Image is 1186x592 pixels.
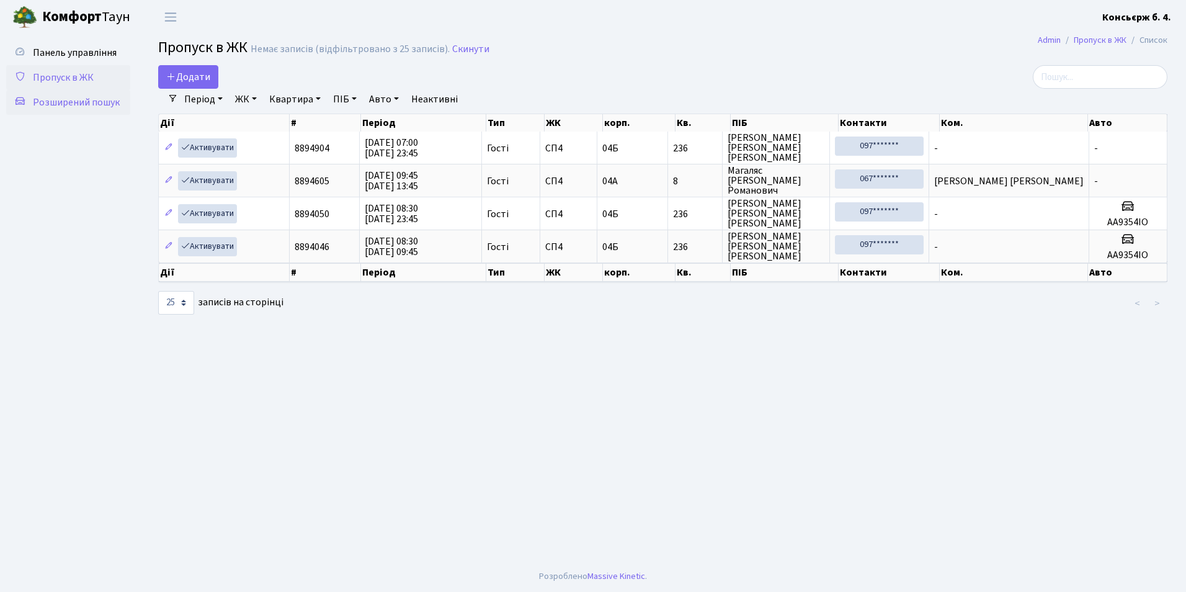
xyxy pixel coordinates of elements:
th: Кв. [675,263,731,282]
a: Активувати [178,237,237,256]
li: Список [1126,34,1167,47]
span: Пропуск в ЖК [158,37,247,58]
a: Massive Kinetic [587,570,645,583]
span: 8894605 [295,174,329,188]
span: [PERSON_NAME] [PERSON_NAME] [PERSON_NAME] [728,231,824,261]
th: Контакти [839,263,939,282]
th: корп. [603,114,675,132]
a: Активувати [178,171,237,191]
label: записів на сторінці [158,291,283,315]
th: Авто [1088,263,1167,282]
th: ПІБ [731,263,839,282]
span: - [1094,174,1098,188]
img: logo.png [12,5,37,30]
th: Кв. [675,114,731,132]
span: 04А [602,174,618,188]
span: [DATE] 09:45 [DATE] 13:45 [365,169,418,193]
th: Період [361,114,486,132]
span: Пропуск в ЖК [33,71,94,84]
a: Панель управління [6,40,130,65]
th: Авто [1088,114,1167,132]
span: - [1094,141,1098,155]
th: корп. [603,263,675,282]
span: - [934,141,938,155]
span: 8 [673,176,717,186]
span: 8894904 [295,141,329,155]
span: [PERSON_NAME] [PERSON_NAME] [PERSON_NAME] [728,133,824,163]
a: Активувати [178,138,237,158]
h5: АА9354ІО [1094,249,1162,261]
th: ПІБ [731,114,839,132]
span: СП4 [545,209,592,219]
th: Тип [486,114,545,132]
a: Консьєрж б. 4. [1102,10,1171,25]
span: 04Б [602,207,618,221]
span: [DATE] 07:00 [DATE] 23:45 [365,136,418,160]
th: Ком. [940,263,1088,282]
a: Квартира [264,89,326,110]
span: [DATE] 08:30 [DATE] 09:45 [365,235,418,259]
div: Розроблено . [539,570,647,583]
select: записів на сторінці [158,291,194,315]
span: - [934,207,938,221]
span: СП4 [545,143,592,153]
a: Авто [364,89,404,110]
div: Немає записів (відфільтровано з 25 записів). [251,43,450,55]
span: СП4 [545,242,592,252]
th: ЖК [545,263,603,282]
a: Період [179,89,228,110]
button: Переключити навігацію [155,7,186,27]
th: Дії [159,263,290,282]
th: # [290,114,361,132]
b: Комфорт [42,7,102,27]
th: Тип [486,263,545,282]
span: 04Б [602,240,618,254]
a: Пропуск в ЖК [6,65,130,90]
a: Розширений пошук [6,90,130,115]
input: Пошук... [1033,65,1167,89]
span: - [934,240,938,254]
span: Магаляс [PERSON_NAME] Романович [728,166,824,195]
th: Контакти [839,114,939,132]
th: # [290,263,361,282]
a: ПІБ [328,89,362,110]
nav: breadcrumb [1019,27,1186,53]
span: 236 [673,242,717,252]
span: 04Б [602,141,618,155]
a: Пропуск в ЖК [1074,34,1126,47]
b: Консьєрж б. 4. [1102,11,1171,24]
a: Admin [1038,34,1061,47]
span: Гості [487,209,509,219]
h5: АА9354ІО [1094,217,1162,228]
span: Гості [487,242,509,252]
span: Розширений пошук [33,96,120,109]
span: 8894050 [295,207,329,221]
a: ЖК [230,89,262,110]
span: Панель управління [33,46,117,60]
span: Додати [166,70,210,84]
span: СП4 [545,176,592,186]
a: Активувати [178,204,237,223]
th: Ком. [940,114,1088,132]
span: [PERSON_NAME] [PERSON_NAME] [934,174,1084,188]
span: Гості [487,143,509,153]
th: Дії [159,114,290,132]
span: Таун [42,7,130,28]
span: Гості [487,176,509,186]
a: Неактивні [406,89,463,110]
span: 236 [673,143,717,153]
span: 8894046 [295,240,329,254]
th: ЖК [545,114,603,132]
th: Період [361,263,486,282]
span: [PERSON_NAME] [PERSON_NAME] [PERSON_NAME] [728,199,824,228]
span: 236 [673,209,717,219]
a: Скинути [452,43,489,55]
a: Додати [158,65,218,89]
span: [DATE] 08:30 [DATE] 23:45 [365,202,418,226]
